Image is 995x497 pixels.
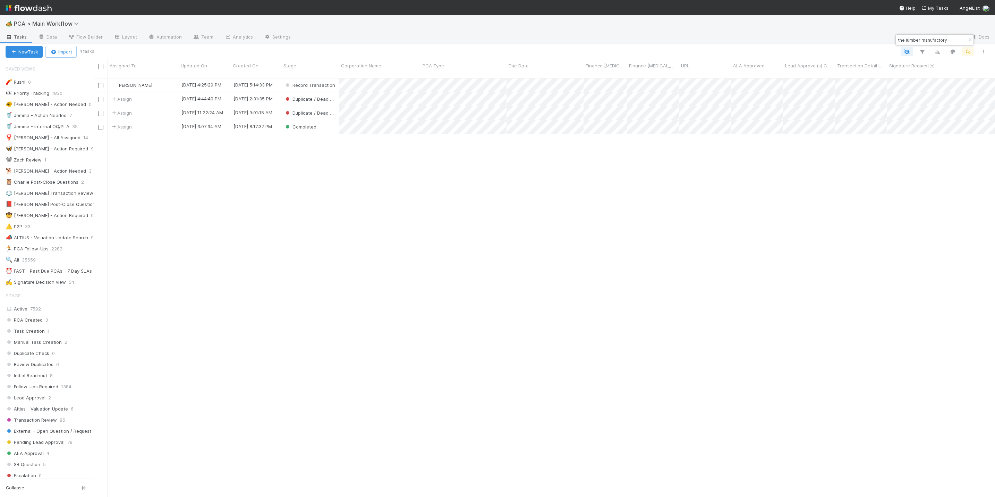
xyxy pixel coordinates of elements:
span: 🐨 [6,157,12,163]
span: 📕 [6,201,12,207]
span: 85 [60,416,65,424]
a: Settings [258,32,296,43]
span: 🐕 [6,168,12,174]
span: 14 [83,133,95,142]
span: 0 [89,100,99,109]
span: 0 [52,349,55,358]
span: Pending Lead Approval [6,438,65,447]
a: Automation [143,32,187,43]
span: Transaction Review [6,416,57,424]
span: Follow-Ups Required [6,382,58,391]
img: avatar_1c530150-f9f0-4fb8-9f5d-006d570d4582.png [983,5,989,12]
span: 6 [56,360,59,369]
div: [PERSON_NAME] - Action Needed [6,167,86,175]
span: Finance [MEDICAL_DATA] Due Date [586,62,625,69]
span: 0 [39,471,42,480]
button: NewTask [6,46,43,58]
span: AngelList [960,5,980,11]
span: 0 [28,78,38,86]
span: Completed [292,124,316,130]
span: 🧨 [6,79,12,85]
div: P2P [6,222,22,231]
span: 7 [69,111,79,120]
span: Escalation [6,471,36,480]
span: ⚠️ [6,223,12,229]
input: Toggle Row Selected [98,125,103,130]
span: ALA Approved [733,62,765,69]
span: Signature Request(s) [889,62,935,69]
span: 🔍 [6,257,12,263]
span: ⏰ [6,268,12,274]
span: 8 [50,371,53,380]
span: 2 [48,394,51,402]
input: Toggle Row Selected [98,97,103,102]
div: [DATE] 3:07:34 AM [181,123,221,130]
span: 1830 [52,89,69,98]
div: [PERSON_NAME] - Action Needed [6,100,86,109]
span: My Tasks [921,5,949,11]
small: 4 tasks [79,48,94,55]
div: [PERSON_NAME] - All Assigned [6,133,80,142]
span: Saved Views [6,62,35,76]
input: Toggle Row Selected [98,111,103,116]
span: 1384 [61,382,71,391]
div: Jemma - Internal OQ/PLA [6,122,69,131]
span: Due Date [509,62,529,69]
div: [DATE] 4:44:40 PM [181,95,221,102]
span: Assign [110,123,132,130]
span: 0 [45,316,48,324]
span: Created On [233,62,258,69]
span: Lead Approval [6,394,45,402]
span: Updated On [181,62,207,69]
span: PCA > Main Workflow [14,20,82,27]
div: Active [6,305,92,313]
a: Docs [965,32,995,43]
div: Zach Review [6,156,42,164]
span: 33 [25,222,37,231]
div: All [6,256,19,264]
span: ✍️ [6,279,12,285]
span: Duplicate / Dead PCAs [292,96,342,102]
span: Assign [110,96,132,102]
span: Stage [283,62,296,69]
span: Duplicate Check [6,349,49,358]
span: 0 [91,211,101,220]
span: 79 [67,438,73,447]
span: Finance [MEDICAL_DATA] Start Date [629,62,677,69]
span: PCA Created [6,316,43,324]
input: Search... [897,36,966,44]
span: 🥤 [6,112,12,118]
div: PCA Follow-Ups [6,245,49,253]
div: [DATE] 2:31:35 PM [233,95,273,102]
span: Corporation Name [341,62,381,69]
div: [DATE] 11:22:24 AM [181,109,223,116]
span: 3 [89,167,99,175]
span: 35659 [22,256,43,264]
span: 🦞 [6,134,12,140]
a: Analytics [219,32,258,43]
span: Record Transaction [292,82,335,88]
span: 🐠 [6,101,12,107]
span: 6 [71,405,74,413]
span: Manual Task Creation [6,338,62,347]
div: FAST - Past Due PCAs - 7 Day SLAs [6,267,92,275]
span: Task Creation [6,327,45,336]
a: Data [33,32,62,43]
span: 7592 [30,306,41,312]
span: 2 [81,178,91,187]
div: Signature Decision view [6,278,66,287]
span: Duplicate / Dead PCAs [292,110,342,116]
span: 🤠 [6,212,12,218]
span: ALA Approval [6,449,44,458]
span: Stage [6,289,20,303]
div: [PERSON_NAME] - Action Required [6,211,88,220]
span: URL [681,62,689,69]
span: 5 [43,460,46,469]
span: Altius - Valuation Update [6,405,68,413]
span: Review Duplicates [6,360,53,369]
span: 35 [72,122,85,131]
div: Priority Tracking [6,89,49,98]
span: External - Open Question / Request [6,427,91,436]
span: Initial Reachout [6,371,47,380]
div: [PERSON_NAME] Transaction Review Tasks [6,189,108,198]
